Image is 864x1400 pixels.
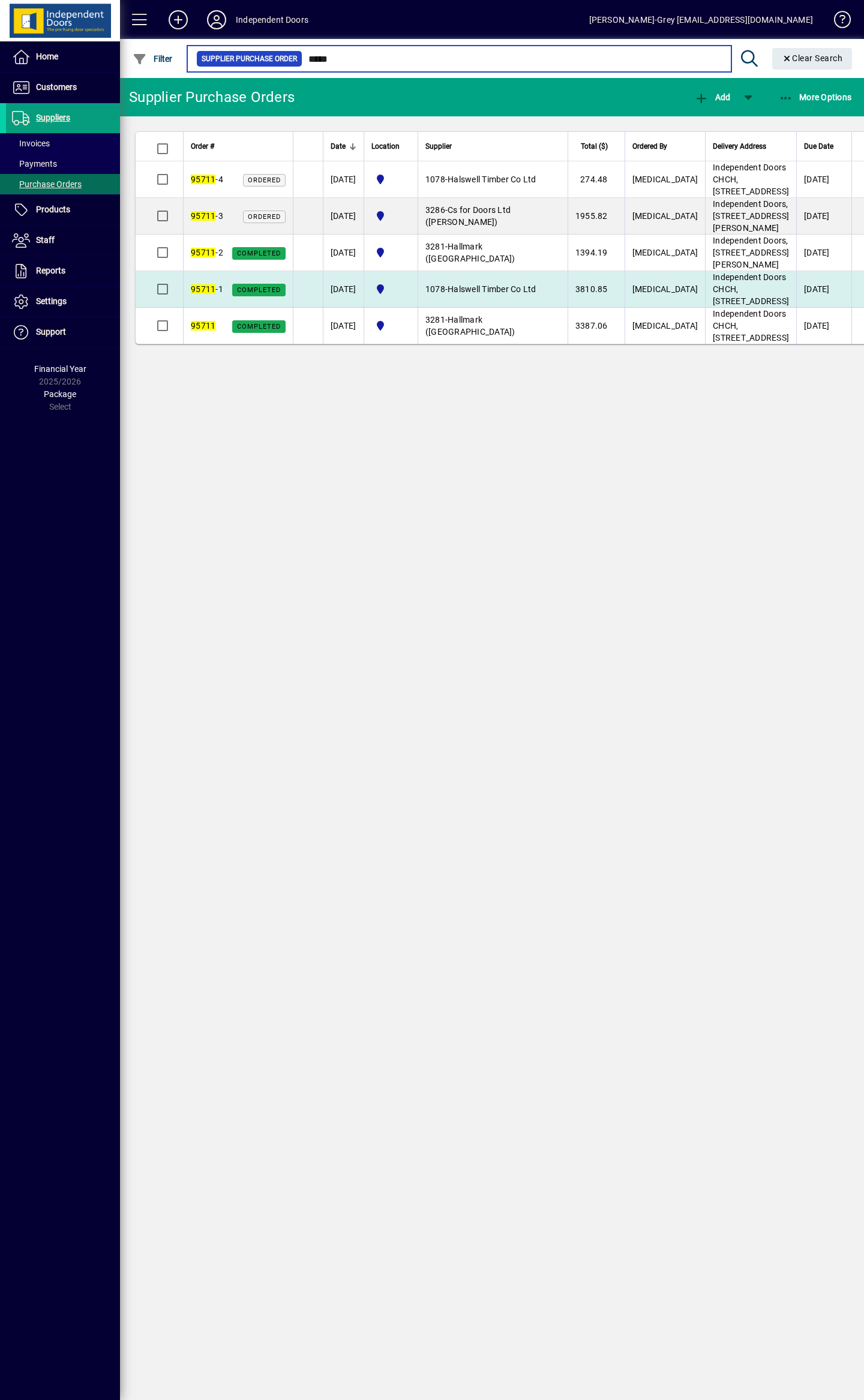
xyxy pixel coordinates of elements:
[191,211,223,221] span: -3
[425,140,452,153] span: Supplier
[632,248,698,257] span: [MEDICAL_DATA]
[589,10,813,29] div: [PERSON_NAME]-Grey [EMAIL_ADDRESS][DOMAIN_NAME]
[323,308,364,344] td: [DATE]
[568,271,625,308] td: 3810.85
[632,140,667,153] span: Ordered By
[6,133,120,154] a: Invoices
[371,245,410,260] span: Cromwell Central Otago
[237,286,281,294] span: Completed
[568,235,625,271] td: 1394.19
[191,175,223,184] span: -4
[6,195,120,225] a: Products
[796,161,851,198] td: [DATE]
[796,308,851,344] td: [DATE]
[772,48,853,70] button: Clear
[705,271,796,308] td: Independent Doors CHCH, [STREET_ADDRESS]
[6,174,120,194] a: Purchase Orders
[418,161,568,198] td: -
[632,284,698,294] span: [MEDICAL_DATA]
[705,198,796,235] td: Independent Doors, [STREET_ADDRESS][PERSON_NAME]
[425,284,445,294] span: 1078
[191,175,215,184] em: 95711
[632,175,698,184] span: [MEDICAL_DATA]
[130,48,176,70] button: Filter
[575,140,619,153] div: Total ($)
[129,88,295,107] div: Supplier Purchase Orders
[371,319,410,333] span: Cromwell Central Otago
[191,321,215,331] em: 95711
[12,159,57,169] span: Payments
[36,327,66,337] span: Support
[6,256,120,286] a: Reports
[418,308,568,344] td: -
[425,140,560,153] div: Supplier
[237,250,281,257] span: Completed
[705,308,796,344] td: Independent Doors CHCH, [STREET_ADDRESS]
[36,205,70,214] span: Products
[191,211,215,221] em: 95711
[425,205,511,227] span: Cs for Doors Ltd ([PERSON_NAME])
[331,140,356,153] div: Date
[36,296,67,306] span: Settings
[331,140,346,153] span: Date
[581,140,608,153] span: Total ($)
[202,53,297,65] span: Supplier Purchase Order
[191,248,215,257] em: 95711
[36,235,55,245] span: Staff
[236,10,308,29] div: Independent Doors
[713,140,766,153] span: Delivery Address
[44,389,76,399] span: Package
[191,140,286,153] div: Order #
[36,266,65,275] span: Reports
[371,172,410,187] span: Cromwell Central Otago
[776,86,855,108] button: More Options
[6,154,120,174] a: Payments
[323,161,364,198] td: [DATE]
[237,323,281,331] span: Completed
[632,211,698,221] span: [MEDICAL_DATA]
[323,198,364,235] td: [DATE]
[36,82,77,92] span: Customers
[6,287,120,317] a: Settings
[371,140,400,153] span: Location
[133,54,173,64] span: Filter
[705,235,796,271] td: Independent Doors, [STREET_ADDRESS][PERSON_NAME]
[796,235,851,271] td: [DATE]
[705,161,796,198] td: Independent Doors CHCH, [STREET_ADDRESS]
[191,140,214,153] span: Order #
[418,271,568,308] td: -
[425,205,445,215] span: 3286
[36,52,58,61] span: Home
[568,161,625,198] td: 274.48
[248,213,281,221] span: Ordered
[191,284,223,294] span: -1
[632,321,698,331] span: [MEDICAL_DATA]
[36,113,70,122] span: Suppliers
[425,315,515,337] span: Hallmark ([GEOGRAPHIC_DATA])
[425,242,445,251] span: 3281
[418,198,568,235] td: -
[796,198,851,235] td: [DATE]
[197,9,236,31] button: Profile
[12,139,50,148] span: Invoices
[779,92,852,102] span: More Options
[34,364,86,374] span: Financial Year
[425,175,445,184] span: 1078
[782,53,843,63] span: Clear Search
[6,317,120,347] a: Support
[191,284,215,294] em: 95711
[159,9,197,31] button: Add
[632,140,698,153] div: Ordered By
[796,271,851,308] td: [DATE]
[191,248,223,257] span: -2
[371,209,410,223] span: Cromwell Central Otago
[568,308,625,344] td: 3387.06
[323,235,364,271] td: [DATE]
[825,2,849,41] a: Knowledge Base
[691,86,733,108] button: Add
[6,73,120,103] a: Customers
[448,175,536,184] span: Halswell Timber Co Ltd
[448,284,536,294] span: Halswell Timber Co Ltd
[425,242,515,263] span: Hallmark ([GEOGRAPHIC_DATA])
[568,198,625,235] td: 1955.82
